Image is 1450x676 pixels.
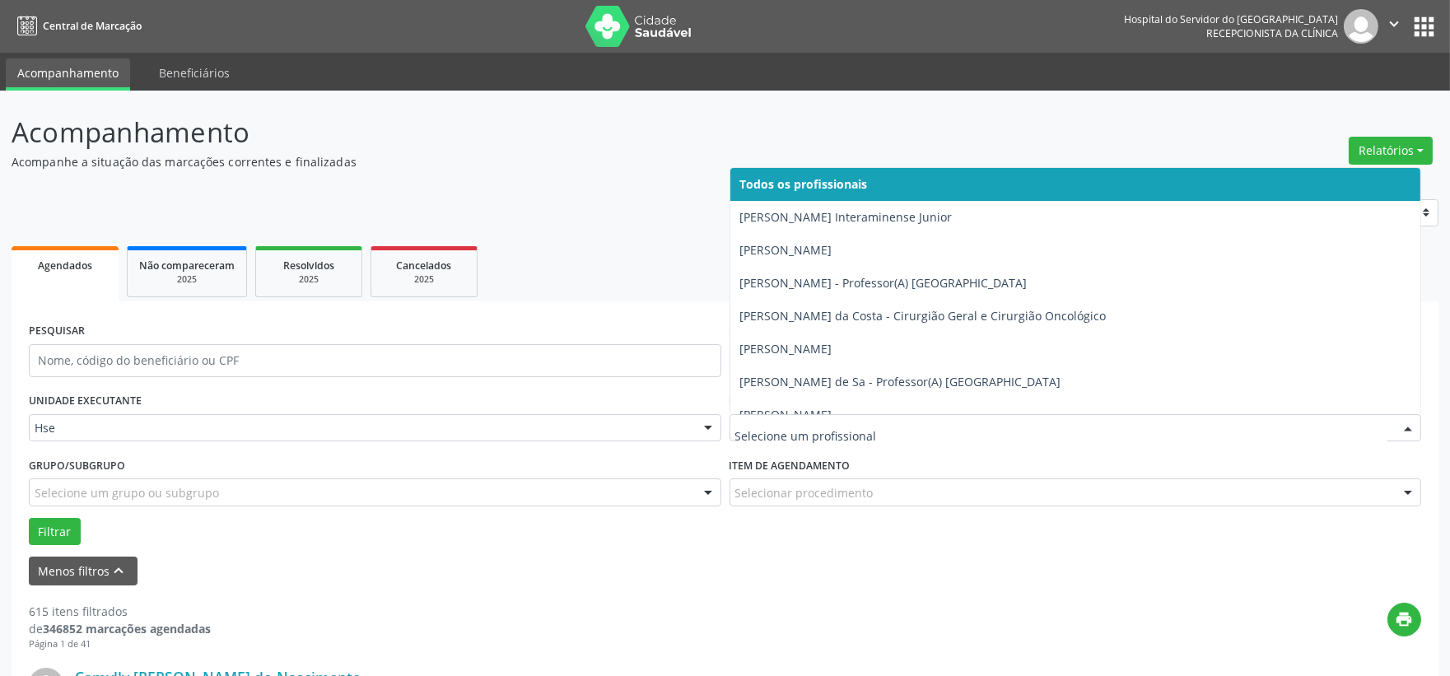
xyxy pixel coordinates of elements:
[1206,26,1338,40] span: Recepcionista da clínica
[29,344,721,377] input: Nome, código do beneficiário ou CPF
[1385,15,1403,33] i: 
[43,19,142,33] span: Central de Marcação
[29,389,142,414] label: UNIDADE EXECUTANTE
[740,209,953,225] span: [PERSON_NAME] Interaminense Junior
[29,319,85,344] label: PESQUISAR
[35,484,219,501] span: Selecione um grupo ou subgrupo
[1378,9,1410,44] button: 
[740,176,868,192] span: Todos os profissionais
[730,453,851,478] label: Item de agendamento
[1387,603,1421,636] button: print
[12,112,1010,153] p: Acompanhamento
[29,620,211,637] div: de
[735,484,874,501] span: Selecionar procedimento
[29,603,211,620] div: 615 itens filtrados
[38,259,92,273] span: Agendados
[397,259,452,273] span: Cancelados
[139,259,235,273] span: Não compareceram
[29,518,81,546] button: Filtrar
[740,407,832,422] span: [PERSON_NAME]
[43,621,211,636] strong: 346852 marcações agendadas
[740,341,832,357] span: [PERSON_NAME]
[1124,12,1338,26] div: Hospital do Servidor do [GEOGRAPHIC_DATA]
[1344,9,1378,44] img: img
[283,259,334,273] span: Resolvidos
[6,58,130,91] a: Acompanhamento
[29,557,138,585] button: Menos filtroskeyboard_arrow_up
[29,453,125,478] label: Grupo/Subgrupo
[147,58,241,87] a: Beneficiários
[740,374,1061,389] span: [PERSON_NAME] de Sa - Professor(A) [GEOGRAPHIC_DATA]
[110,562,128,580] i: keyboard_arrow_up
[740,242,832,258] span: [PERSON_NAME]
[35,420,688,436] span: Hse
[1410,12,1438,41] button: apps
[740,308,1107,324] span: [PERSON_NAME] da Costa - Cirurgião Geral e Cirurgião Oncológico
[1396,610,1414,628] i: print
[383,273,465,286] div: 2025
[1349,137,1433,165] button: Relatórios
[12,12,142,40] a: Central de Marcação
[12,153,1010,170] p: Acompanhe a situação das marcações correntes e finalizadas
[139,273,235,286] div: 2025
[735,420,1388,453] input: Selecione um profissional
[740,275,1028,291] span: [PERSON_NAME] - Professor(A) [GEOGRAPHIC_DATA]
[268,273,350,286] div: 2025
[29,637,211,651] div: Página 1 de 41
